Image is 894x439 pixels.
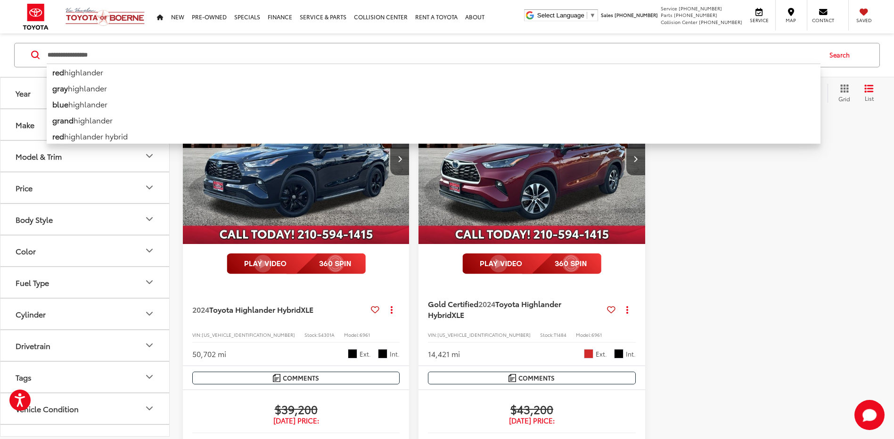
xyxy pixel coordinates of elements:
[144,403,155,415] div: Vehicle Condition
[16,309,46,318] div: Cylinder
[182,74,410,244] div: 2024 Toyota Highlander Hybrid XLE 0
[428,416,635,425] span: [DATE] Price:
[144,214,155,225] div: Body Style
[47,44,820,66] input: Search by Make, Model, or Keyword
[428,372,635,384] button: Comments
[748,17,770,24] span: Service
[273,374,280,382] img: Comments
[854,400,885,430] svg: Start Chat
[390,142,409,175] button: Next image
[344,331,360,338] span: Model:
[661,5,677,12] span: Service
[428,298,561,319] span: Toyota Highlander Hybrid
[626,306,628,313] span: dropdown dots
[144,277,155,288] div: Fuel Type
[838,95,850,103] span: Grid
[192,331,202,338] span: VIN:
[591,331,602,338] span: 6961
[679,5,722,12] span: [PHONE_NUMBER]
[661,11,673,18] span: Parts
[192,402,400,416] span: $39,200
[537,12,596,19] a: Select Language​
[378,349,387,358] span: Black
[576,331,591,338] span: Model:
[854,400,885,430] button: Toggle Chat Window
[828,84,857,103] button: Grid View
[428,349,460,359] div: 14,421 mi
[699,18,742,25] span: [PHONE_NUMBER]
[674,11,717,18] span: [PHONE_NUMBER]
[16,373,32,382] div: Tags
[601,11,613,18] span: Sales
[428,298,478,309] span: Gold Certified
[16,183,33,192] div: Price
[360,331,370,338] span: 6961
[192,349,226,359] div: 50,702 mi
[383,301,400,317] button: Actions
[780,17,801,24] span: Map
[451,309,464,320] span: XLE
[619,301,636,317] button: Actions
[391,306,393,313] span: dropdown dots
[0,330,170,361] button: DrivetrainDrivetrain
[192,372,400,384] button: Comments
[52,114,74,125] b: grand
[144,245,155,257] div: Color
[428,299,603,320] a: Gold Certified2024Toyota Highlander HybridXLE
[661,18,697,25] span: Collision Center
[16,278,49,287] div: Fuel Type
[626,350,636,358] span: Int.
[192,304,367,315] a: 2024Toyota Highlander HybridXLE
[0,267,170,298] button: Fuel TypeFuel Type
[360,350,371,358] span: Ext.
[304,331,318,338] span: Stock:
[537,12,584,19] span: Select Language
[614,349,623,358] span: Black
[16,404,79,413] div: Vehicle Condition
[418,74,646,244] div: 2024 Toyota Highlander Hybrid XLE 0
[16,246,36,255] div: Color
[348,349,357,358] span: Black
[144,151,155,162] div: Model & Trim
[65,7,145,26] img: Vic Vaughan Toyota of Boerne
[864,94,874,102] span: List
[0,141,170,171] button: Model & TrimModel & Trim
[52,130,64,141] b: red
[144,182,155,194] div: Price
[192,416,400,425] span: [DATE] Price:
[52,82,68,93] b: gray
[428,331,437,338] span: VIN:
[144,340,155,351] div: Drivetrain
[540,331,554,338] span: Stock:
[0,236,170,266] button: ColorColor
[554,331,566,338] span: T1484
[209,304,301,315] span: Toyota Highlander Hybrid
[0,393,170,424] button: Vehicle ConditionVehicle Condition
[47,96,820,112] li: highlander
[0,362,170,392] button: TagsTags
[812,17,834,24] span: Contact
[16,341,50,350] div: Drivetrain
[318,331,335,338] span: 54301A
[182,74,410,244] img: 2024 Toyota Highlander Hybrid XLE
[390,350,400,358] span: Int.
[853,17,874,24] span: Saved
[47,64,820,80] li: highlander
[47,128,820,144] li: highlander hybrid
[16,215,53,224] div: Body Style
[16,89,31,98] div: Year
[596,350,607,358] span: Ext.
[16,152,62,161] div: Model & Trim
[0,172,170,203] button: PricePrice
[0,299,170,329] button: CylinderCylinder
[47,112,820,128] li: highlander
[478,298,495,309] span: 2024
[144,309,155,320] div: Cylinder
[301,304,313,315] span: XLE
[0,78,170,108] button: YearYear
[182,74,410,244] a: 2024 Toyota Highlander Hybrid XLE2024 Toyota Highlander Hybrid XLE2024 Toyota Highlander Hybrid X...
[857,84,881,103] button: List View
[590,12,596,19] span: ▼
